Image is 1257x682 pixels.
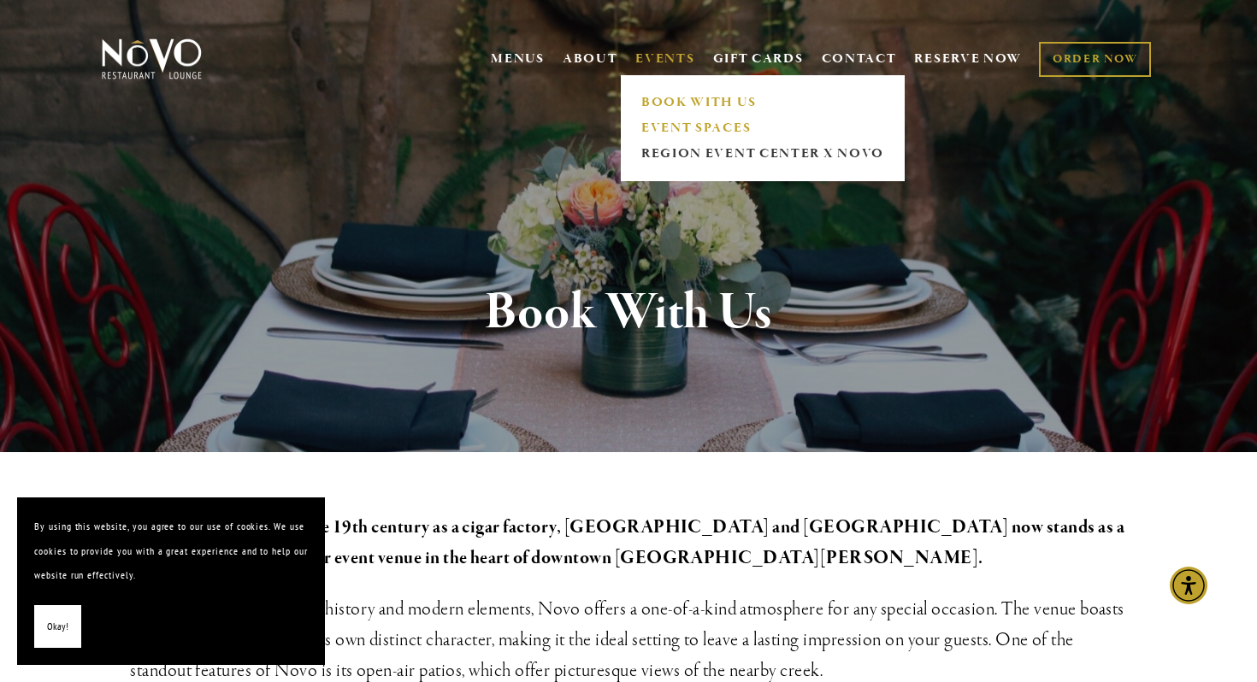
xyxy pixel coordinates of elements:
a: CONTACT [822,43,897,75]
a: REGION EVENT CENTER x NOVO [635,141,889,167]
span: Okay! [47,614,68,639]
a: GIFT CARDS [713,43,804,75]
img: Novo Restaurant &amp; Lounge [98,38,205,80]
p: By using this website, you agree to our use of cookies. We use cookies to provide you with a grea... [34,514,308,588]
a: ORDER NOW [1039,42,1151,77]
a: BOOK WITH US [635,90,889,115]
button: Okay! [34,605,81,649]
a: EVENT SPACES [635,115,889,141]
a: RESERVE NOW [914,43,1022,75]
strong: Originally built in the late 19th century as a cigar factory, [GEOGRAPHIC_DATA] and [GEOGRAPHIC_D... [133,515,1128,570]
div: Accessibility Menu [1170,567,1207,604]
a: ABOUT [563,50,618,68]
a: MENUS [491,50,545,68]
a: EVENTS [635,50,694,68]
section: Cookie banner [17,497,325,665]
strong: Book With Us [485,280,773,345]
